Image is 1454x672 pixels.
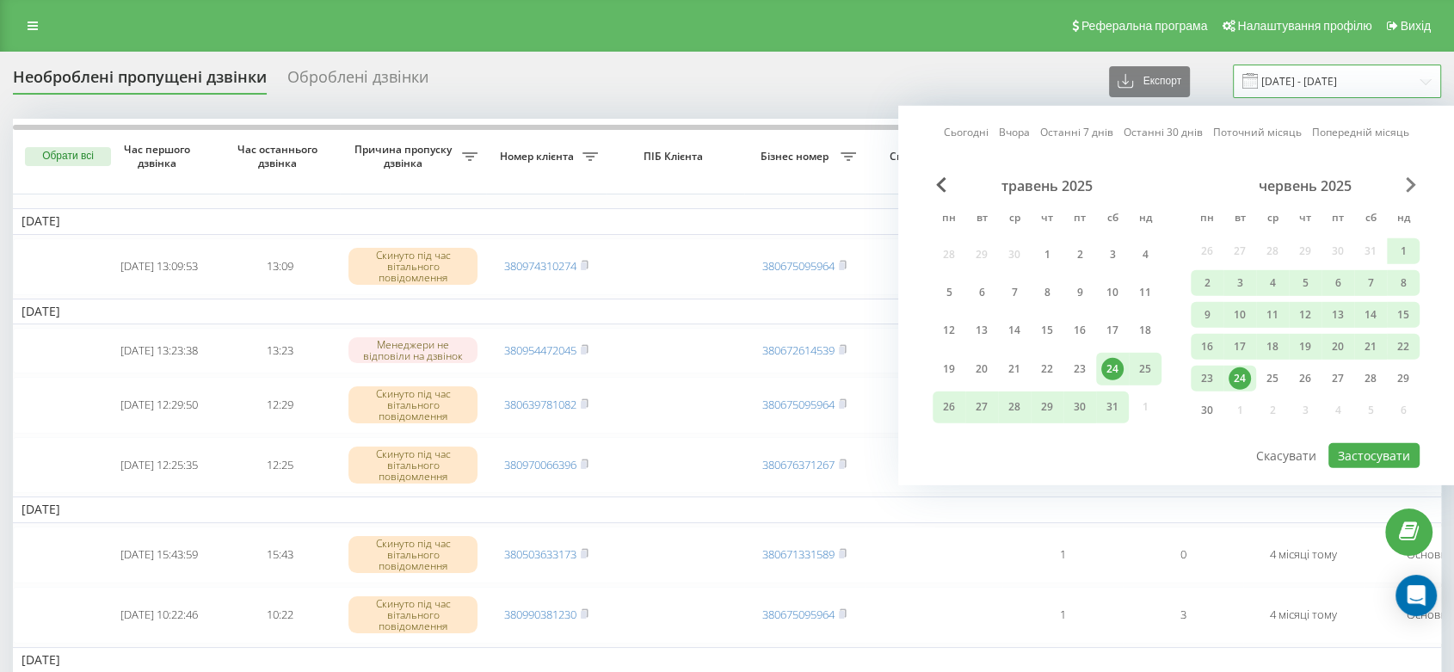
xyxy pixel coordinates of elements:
[1134,281,1156,304] div: 11
[113,143,206,170] span: Час першого дзвінка
[1247,443,1326,468] button: Скасувати
[933,353,965,385] div: пн 19 трав 2025 р.
[348,596,477,634] div: Скинуто під час вітального повідомлення
[762,258,835,274] a: 380675095964
[287,68,428,95] div: Оброблені дзвінки
[1387,270,1420,296] div: нд 8 черв 2025 р.
[1101,358,1124,380] div: 24
[1261,272,1284,294] div: 4
[99,527,219,583] td: [DATE] 15:43:59
[1289,334,1322,360] div: чт 19 черв 2025 р.
[504,342,576,358] a: 380954472045
[1243,527,1364,583] td: 4 місяці тому
[1229,272,1251,294] div: 3
[1289,270,1322,296] div: чт 5 черв 2025 р.
[1261,367,1284,390] div: 25
[1100,207,1125,232] abbr: субота
[1031,238,1063,270] div: чт 1 трав 2025 р.
[1327,304,1349,326] div: 13
[233,143,326,170] span: Час останнього дзвінка
[1069,319,1091,342] div: 16
[1069,243,1091,265] div: 2
[1327,336,1349,358] div: 20
[1406,177,1416,193] span: Next Month
[1129,276,1161,308] div: нд 11 трав 2025 р.
[1294,367,1316,390] div: 26
[1358,207,1383,232] abbr: субота
[1191,270,1223,296] div: пн 2 черв 2025 р.
[1325,207,1351,232] abbr: п’ятниця
[1003,396,1026,418] div: 28
[1401,19,1431,33] span: Вихід
[938,358,960,380] div: 19
[965,276,998,308] div: вт 6 трав 2025 р.
[965,353,998,385] div: вт 20 трав 2025 р.
[1256,302,1289,328] div: ср 11 черв 2025 р.
[1213,124,1302,140] a: Поточний місяць
[1223,334,1256,360] div: вт 17 черв 2025 р.
[1063,391,1096,422] div: пт 30 трав 2025 р.
[998,353,1031,385] div: ср 21 трав 2025 р.
[219,437,340,494] td: 12:25
[762,546,835,562] a: 380671331589
[1134,358,1156,380] div: 25
[1063,315,1096,347] div: пт 16 трав 2025 р.
[998,391,1031,422] div: ср 28 трав 2025 р.
[1359,336,1382,358] div: 21
[936,207,962,232] abbr: понеділок
[1101,396,1124,418] div: 31
[1003,281,1026,304] div: 7
[1036,243,1058,265] div: 1
[1034,207,1060,232] abbr: четвер
[1387,302,1420,328] div: нд 15 черв 2025 р.
[1081,19,1208,33] span: Реферальна програма
[1223,366,1256,391] div: вт 24 черв 2025 р.
[1096,315,1129,347] div: сб 17 трав 2025 р.
[1129,315,1161,347] div: нд 18 трав 2025 р.
[762,607,835,622] a: 380675095964
[219,527,340,583] td: 15:43
[1191,334,1223,360] div: пн 16 черв 2025 р.
[1359,367,1382,390] div: 28
[1096,238,1129,270] div: сб 3 трав 2025 р.
[1036,358,1058,380] div: 22
[1196,399,1218,422] div: 30
[504,258,576,274] a: 380974310274
[970,358,993,380] div: 20
[1354,302,1387,328] div: сб 14 черв 2025 р.
[1354,334,1387,360] div: сб 21 черв 2025 р.
[504,607,576,622] a: 380990381230
[1096,276,1129,308] div: сб 10 трав 2025 р.
[1322,334,1354,360] div: пт 20 черв 2025 р.
[1223,270,1256,296] div: вт 3 черв 2025 р.
[1124,124,1203,140] a: Останні 30 днів
[938,319,960,342] div: 12
[969,207,995,232] abbr: вівторок
[621,150,730,163] span: ПІБ Клієнта
[1191,302,1223,328] div: пн 9 черв 2025 р.
[1237,19,1371,33] span: Налаштування профілю
[1387,334,1420,360] div: нд 22 черв 2025 р.
[1312,124,1409,140] a: Попередній місяць
[1392,367,1414,390] div: 29
[99,437,219,494] td: [DATE] 12:25:35
[873,150,978,163] span: Співробітник
[1003,358,1026,380] div: 21
[504,546,576,562] a: 380503633173
[933,276,965,308] div: пн 5 трав 2025 р.
[1134,319,1156,342] div: 18
[1392,240,1414,262] div: 1
[99,587,219,644] td: [DATE] 10:22:46
[1132,207,1158,232] abbr: неділя
[25,147,111,166] button: Обрати всі
[1261,336,1284,358] div: 18
[938,396,960,418] div: 26
[219,377,340,434] td: 12:29
[1001,207,1027,232] abbr: середа
[348,143,462,170] span: Причина пропуску дзвінка
[1229,304,1251,326] div: 10
[1101,243,1124,265] div: 3
[1359,272,1382,294] div: 7
[1002,527,1123,583] td: 1
[1322,302,1354,328] div: пт 13 черв 2025 р.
